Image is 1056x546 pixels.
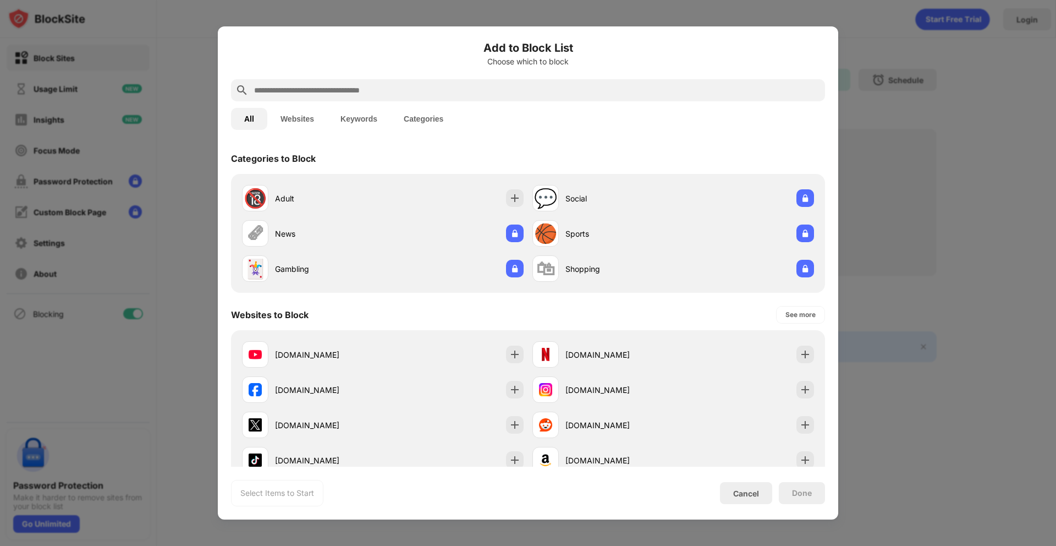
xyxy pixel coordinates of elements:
[231,153,316,164] div: Categories to Block
[565,263,673,275] div: Shopping
[249,383,262,396] img: favicons
[565,455,673,466] div: [DOMAIN_NAME]
[231,57,825,66] div: Choose which to block
[235,84,249,97] img: search.svg
[275,349,383,361] div: [DOMAIN_NAME]
[539,418,552,432] img: favicons
[534,187,557,210] div: 💬
[733,489,759,498] div: Cancel
[327,108,391,130] button: Keywords
[275,384,383,396] div: [DOMAIN_NAME]
[539,348,552,361] img: favicons
[275,193,383,204] div: Adult
[231,108,267,130] button: All
[539,383,552,396] img: favicons
[275,419,383,431] div: [DOMAIN_NAME]
[275,263,383,275] div: Gambling
[785,309,816,320] div: See more
[231,309,309,320] div: Websites to Block
[244,187,267,210] div: 🔞
[565,193,673,204] div: Social
[244,258,267,280] div: 🃏
[240,488,314,499] div: Select Items to Start
[565,384,673,396] div: [DOMAIN_NAME]
[534,222,557,245] div: 🏀
[249,348,262,361] img: favicons
[275,455,383,466] div: [DOMAIN_NAME]
[231,40,825,56] h6: Add to Block List
[536,258,555,280] div: 🛍
[565,419,673,431] div: [DOMAIN_NAME]
[275,228,383,239] div: News
[565,349,673,361] div: [DOMAIN_NAME]
[267,108,327,130] button: Websites
[565,228,673,239] div: Sports
[249,418,262,432] img: favicons
[792,489,812,498] div: Done
[539,454,552,467] img: favicons
[246,222,265,245] div: 🗞
[249,454,262,467] img: favicons
[391,108,457,130] button: Categories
